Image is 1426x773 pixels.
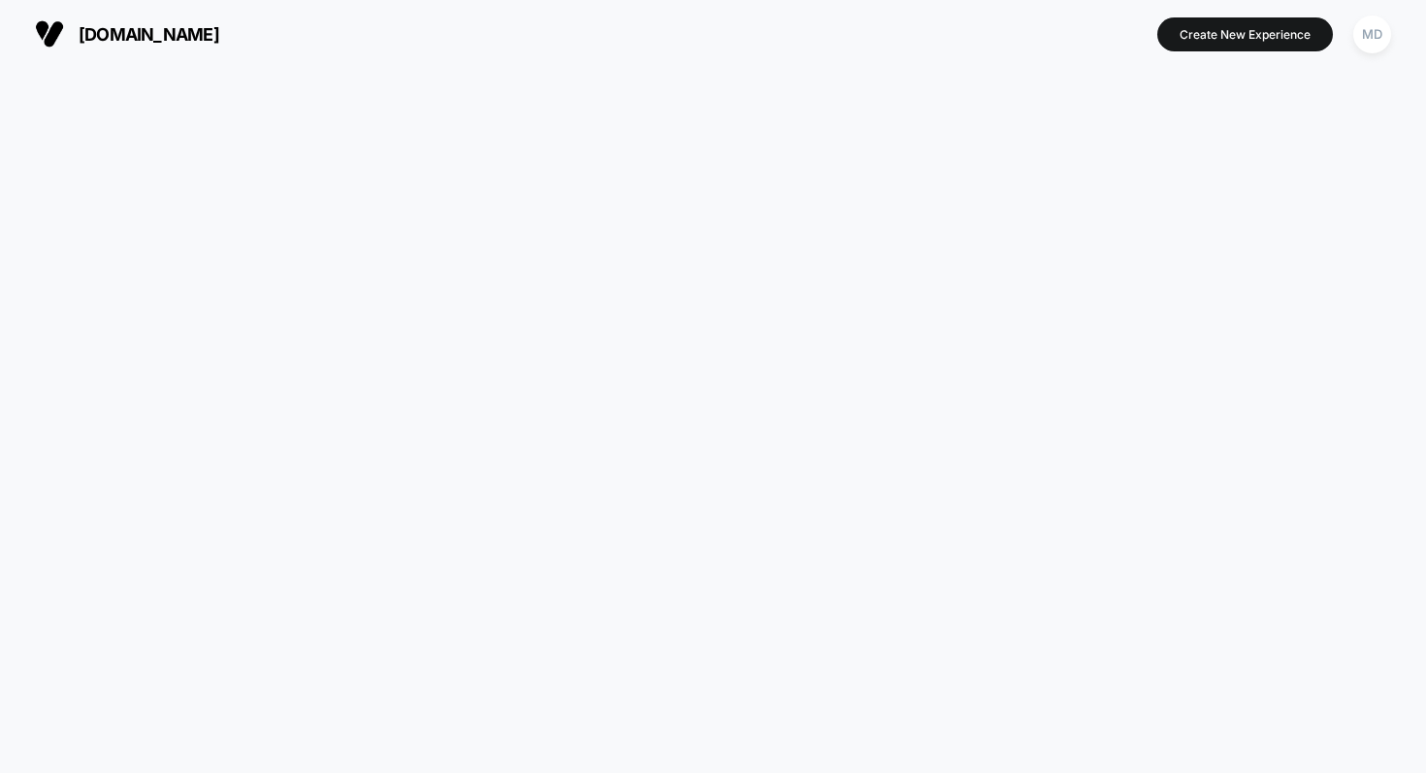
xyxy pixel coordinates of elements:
[1353,16,1391,53] div: MD
[29,18,225,49] button: [DOMAIN_NAME]
[1347,15,1397,54] button: MD
[79,24,219,45] span: [DOMAIN_NAME]
[1157,17,1333,51] button: Create New Experience
[35,19,64,48] img: Visually logo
